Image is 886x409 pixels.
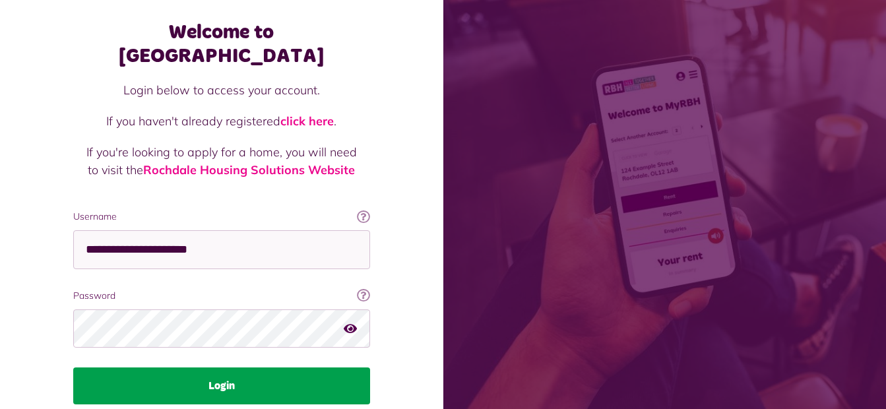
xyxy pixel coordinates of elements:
[73,367,370,404] button: Login
[73,20,370,68] h1: Welcome to [GEOGRAPHIC_DATA]
[86,112,357,130] p: If you haven't already registered .
[86,143,357,179] p: If you're looking to apply for a home, you will need to visit the
[73,210,370,224] label: Username
[86,81,357,99] p: Login below to access your account.
[143,162,355,177] a: Rochdale Housing Solutions Website
[280,113,334,129] a: click here
[73,289,370,303] label: Password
